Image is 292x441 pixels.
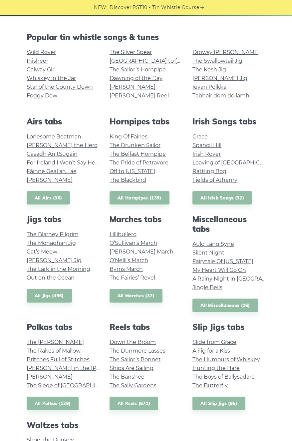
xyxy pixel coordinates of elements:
[27,142,98,148] a: [PERSON_NAME] the Hero
[27,322,100,332] h2: Polkas tabs
[110,84,155,90] a: [PERSON_NAME]
[110,266,143,272] a: Byrns March
[27,374,73,380] a: [PERSON_NAME]
[110,133,147,140] a: King Of Fairies
[110,58,232,64] a: [GEOGRAPHIC_DATA] to [GEOGRAPHIC_DATA]
[110,142,160,148] a: The Drunken Sailor
[110,4,132,11] span: Discover
[192,49,260,55] a: Drowsy [PERSON_NAME]
[27,214,100,224] h2: Jigs tabs
[110,240,157,246] a: O’Sullivan’s March
[110,231,137,238] a: Lillibullero
[192,397,245,410] a: All Slip Jigs (95)
[27,257,82,264] a: [PERSON_NAME] Jig
[192,168,226,174] a: Rattling Bog
[192,133,208,140] a: Grace
[192,356,260,363] a: The Humours of Whiskey
[192,258,253,265] a: Fairytale Of [US_STATE]
[133,4,199,11] a: PST10 - Tin Whistle Course
[27,356,90,363] a: Britches Full of Stitches
[27,168,77,174] a: Fáinne Geal an Lae
[192,214,265,234] h2: Miscellaneous tabs
[110,75,162,81] a: Dawning of the Day
[110,49,152,55] a: The Silver Spear
[110,382,156,389] a: The Sally Gardens
[192,117,265,126] h2: Irish Songs tabs
[110,191,169,205] a: All Hornpipes (139)
[27,177,73,183] a: [PERSON_NAME]
[110,66,166,73] a: The Sailor’s Hornpipe
[110,177,146,183] a: The Blackbird
[192,365,240,371] a: Hunting the Hare
[192,284,222,291] a: Jingle Bells
[192,250,224,256] a: Silent Night
[27,240,76,246] a: The Monaghan Jig
[27,49,56,55] a: Wild Rover
[192,84,226,90] a: Ievan Polkka
[192,382,228,389] a: The Butterfly
[27,191,70,205] a: All Airs (36)
[27,32,266,42] h2: Popular tin whistle songs & tunes
[110,322,182,332] h2: Reels tabs
[192,374,255,380] a: The Boys of Ballysadare
[27,159,115,166] a: For Ireland I Won’t Say Her Name
[110,249,173,255] a: [PERSON_NAME] March
[192,75,247,81] a: [PERSON_NAME] Jig
[27,365,137,371] a: [PERSON_NAME] in the [PERSON_NAME]
[27,420,100,430] h2: Waltzes tabs
[27,249,57,255] a: Cat’s Meow
[110,275,155,281] a: The Fairies’ Revel
[110,159,168,166] a: The Pride of Petravore
[110,214,182,224] h2: Marches tabs
[110,151,166,157] a: The Belfast Hornpipe
[27,266,90,272] a: The Lark in the Morning
[192,348,230,354] a: A Fig for a Kiss
[192,177,237,183] a: Fields of Athenry
[192,241,234,247] a: Auld Lang Syne
[27,339,84,345] a: The [PERSON_NAME]
[192,159,278,166] a: Leaving of [GEOGRAPHIC_DATA]
[192,299,258,312] a: All Miscellaneous (16)
[27,382,118,389] a: The Siege of [GEOGRAPHIC_DATA]
[192,142,221,148] a: Spancil Hill
[27,348,81,354] a: The Rakes of Mallow
[110,374,145,380] a: The Banshee
[192,151,221,157] a: Irish Rover
[27,397,79,410] a: All Polkas (129)
[27,117,100,126] h2: Airs tabs
[110,348,165,354] a: The Dunmore Lasses
[27,275,75,281] a: Out on the Ocean
[27,66,56,73] a: Galway Girl
[192,58,242,64] a: The Swallowtail Jig
[110,356,161,363] a: The Sailor’s Bonnet
[27,58,48,64] a: Inisheer
[192,92,249,99] a: Tabhair dom do lámh
[192,322,265,332] h2: Slip Jigs tabs
[94,4,108,11] span: NEW:
[27,231,79,238] a: The Blarney Pilgrim
[27,92,57,99] a: Foggy Dew
[27,289,72,303] a: All Jigs (436)
[192,267,246,273] a: My Heart Will Go On
[192,339,236,345] a: Slide from Grace
[27,84,93,90] a: Star of the County Down
[192,66,226,73] a: The Kesh Jig
[110,365,153,371] a: Ships Are Sailing
[27,151,78,157] a: Casadh An tSúgáin
[27,75,76,81] a: Whiskey in the Jar
[110,257,148,264] a: O’Neill’s March
[110,397,158,410] a: All Reels (871)
[110,168,155,174] a: Off to [US_STATE]
[27,133,81,140] a: Lonesome Boatman
[110,92,169,99] a: [PERSON_NAME] Reel
[110,289,162,303] a: All Marches (37)
[110,117,182,126] h2: Hornpipes tabs
[192,191,252,205] a: All Irish Songs (32)
[110,339,156,345] a: Down the Broom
